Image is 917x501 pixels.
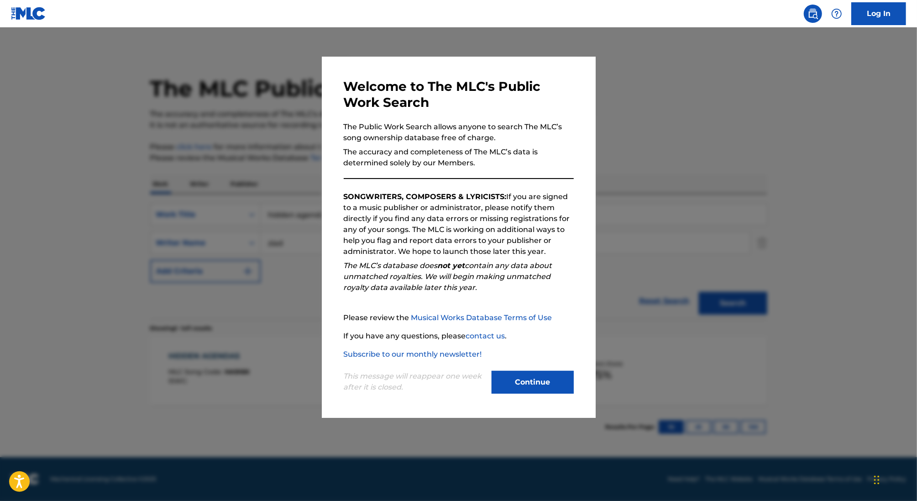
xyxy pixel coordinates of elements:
p: If you are signed to a music publisher or administrator, please notify them directly if you find ... [344,191,574,257]
div: Drag [874,466,880,494]
p: If you have any questions, please . [344,331,574,342]
div: Help [828,5,846,23]
p: The Public Work Search allows anyone to search The MLC’s song ownership database free of charge. [344,121,574,143]
img: MLC Logo [11,7,46,20]
a: Subscribe to our monthly newsletter! [344,350,482,359]
a: contact us [466,332,505,340]
p: Please review the [344,312,574,323]
p: The accuracy and completeness of The MLC’s data is determined solely by our Members. [344,147,574,169]
img: help [831,8,842,19]
img: search [807,8,818,19]
iframe: Chat Widget [871,457,917,501]
button: Continue [492,371,574,394]
strong: SONGWRITERS, COMPOSERS & LYRICISTS: [344,192,507,201]
a: Public Search [804,5,822,23]
p: This message will reappear one week after it is closed. [344,371,486,393]
em: The MLC’s database does contain any data about unmatched royalties. We will begin making unmatche... [344,261,552,292]
strong: not yet [438,261,465,270]
h3: Welcome to The MLC's Public Work Search [344,79,574,111]
a: Musical Works Database Terms of Use [411,313,552,322]
a: Log In [851,2,906,25]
